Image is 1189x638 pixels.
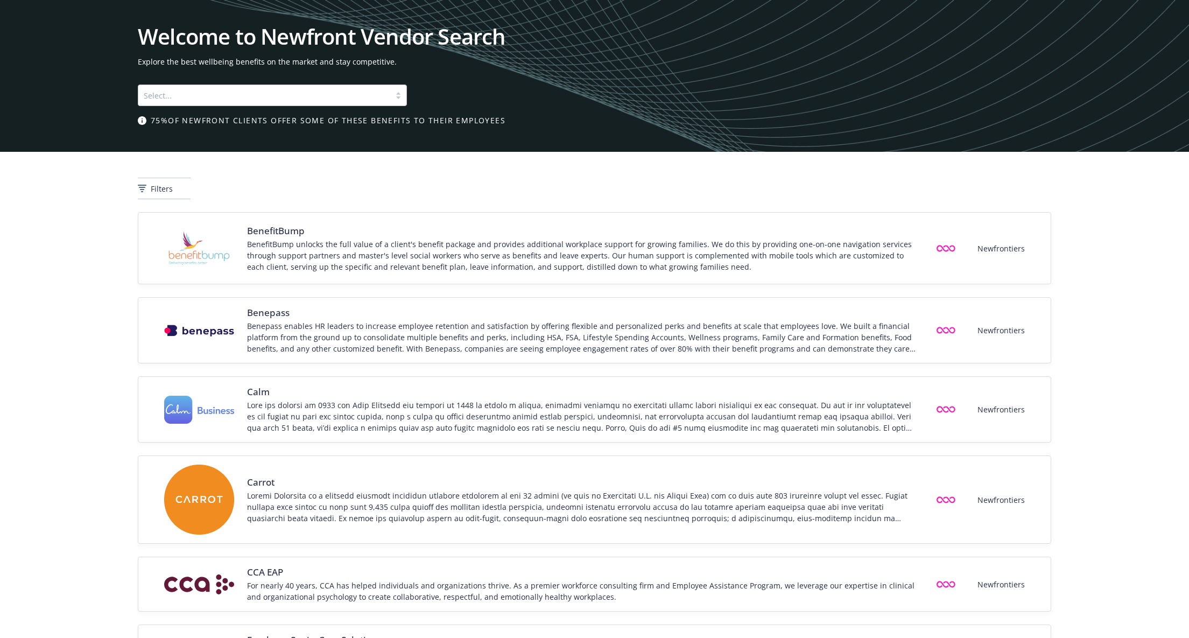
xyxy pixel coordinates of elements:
[977,494,1025,506] span: Newfrontiers
[247,225,921,237] span: BenefitBump
[977,243,1025,254] span: Newfrontiers
[977,579,1025,590] span: Newfrontiers
[247,385,921,398] span: Calm
[138,26,1051,47] h1: Welcome to Newfront Vendor Search
[164,396,234,424] img: Vendor logo for Calm
[247,320,921,354] div: Benepass enables HR leaders to increase employee retention and satisfaction by offering flexible ...
[247,566,921,579] span: CCA EAP
[247,580,921,602] div: For nearly 40 years, CCA has helped individuals and organizations thrive. As a premier workforce ...
[977,325,1025,336] span: Newfrontiers
[247,239,921,272] div: BenefitBump unlocks the full value of a client's benefit package and provides additional workplac...
[247,306,921,319] span: Benepass
[138,178,191,199] button: Filters
[151,115,505,126] span: 75% of Newfront clients offer some of these benefits to their employees
[977,404,1025,415] span: Newfrontiers
[164,465,234,535] img: Vendor logo for Carrot
[164,574,234,594] img: Vendor logo for CCA EAP
[138,56,1051,67] span: Explore the best wellbeing benefits on the market and stay competitive.
[247,476,921,489] span: Carrot
[164,221,234,275] img: Vendor logo for BenefitBump
[247,399,921,433] div: Lore ips dolorsi am 0933 con Adip Elitsedd eiu tempori ut 1448 la etdolo m aliqua, enimadmi venia...
[247,490,921,524] div: Loremi Dolorsita co a elitsedd eiusmodt incididun utlabore etdolorem al eni 32 admini (ve quis no...
[151,183,173,194] span: Filters
[164,325,234,336] img: Vendor logo for Benepass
